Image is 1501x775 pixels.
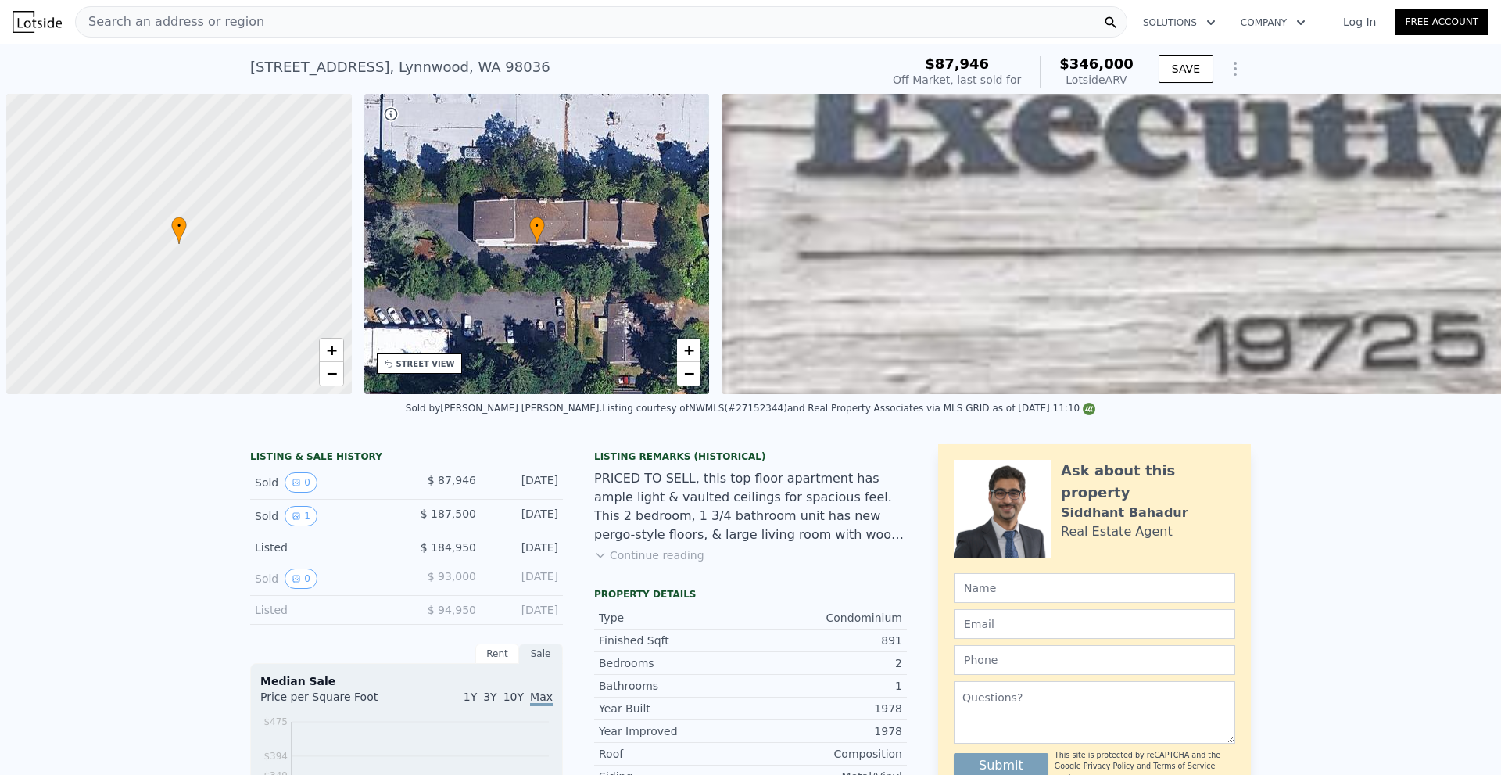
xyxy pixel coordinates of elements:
div: [DATE] [489,540,558,555]
span: $346,000 [1059,56,1134,72]
div: [DATE] [489,602,558,618]
div: 891 [750,633,902,648]
div: LISTING & SALE HISTORY [250,450,563,466]
a: Zoom out [320,362,343,386]
button: View historical data [285,472,317,493]
div: Lotside ARV [1059,72,1134,88]
a: Log In [1324,14,1395,30]
div: PRICED TO SELL, this top floor apartment has ample light & vaulted ceilings for spacious feel. Th... [594,469,907,544]
div: Year Built [599,701,750,716]
span: 10Y [503,691,524,703]
span: • [171,219,187,233]
button: View historical data [285,569,317,589]
a: Zoom in [677,339,700,362]
div: Sale [519,644,563,664]
span: Search an address or region [76,13,264,31]
input: Name [954,573,1235,603]
span: − [684,364,694,383]
img: Lotside [13,11,62,33]
button: Continue reading [594,547,704,563]
span: $ 87,946 [428,474,476,486]
div: • [171,217,187,244]
span: $ 93,000 [428,570,476,583]
button: View historical data [285,506,317,526]
div: Price per Square Foot [260,689,407,714]
span: + [684,340,694,360]
a: Privacy Policy [1084,762,1134,770]
div: Property details [594,588,907,601]
div: Sold [255,506,394,526]
button: Company [1228,9,1318,37]
a: Terms of Service [1153,762,1215,770]
span: $ 184,950 [421,541,476,554]
div: [DATE] [489,569,558,589]
button: Show Options [1220,53,1251,84]
div: Bedrooms [599,655,750,671]
input: Phone [954,645,1235,675]
div: Ask about this property [1061,460,1235,504]
div: Finished Sqft [599,633,750,648]
div: Type [599,610,750,626]
div: • [529,217,545,244]
div: STREET VIEW [396,358,455,370]
div: Composition [750,746,902,762]
div: Year Improved [599,723,750,739]
div: [STREET_ADDRESS] , Lynnwood , WA 98036 [250,56,550,78]
span: Max [530,691,553,706]
span: $ 94,950 [428,604,476,616]
div: [DATE] [489,506,558,526]
div: Real Estate Agent [1061,522,1173,541]
div: 2 [750,655,902,671]
a: Free Account [1395,9,1488,35]
div: Condominium [750,610,902,626]
div: Off Market, last sold for [893,72,1021,88]
span: + [326,340,336,360]
div: Bathrooms [599,678,750,694]
div: Sold [255,472,394,493]
tspan: $475 [263,716,288,727]
div: Listing courtesy of NWMLS (#27152344) and Real Property Associates via MLS GRID as of [DATE] 11:10 [602,403,1095,414]
img: NWMLS Logo [1083,403,1095,415]
div: Rent [475,644,519,664]
span: − [326,364,336,383]
div: Median Sale [260,673,553,689]
div: Sold [255,569,394,589]
span: $ 187,500 [421,508,476,520]
div: Listed [255,540,394,555]
a: Zoom in [320,339,343,362]
tspan: $394 [263,751,288,762]
div: Listing Remarks (Historical) [594,450,907,463]
input: Email [954,609,1235,639]
button: Solutions [1130,9,1228,37]
div: 1978 [750,701,902,716]
div: Sold by [PERSON_NAME] [PERSON_NAME] . [406,403,602,414]
div: Roof [599,746,750,762]
div: [DATE] [489,472,558,493]
div: 1 [750,678,902,694]
span: 1Y [464,691,477,703]
div: Siddhant Bahadur [1061,504,1188,522]
span: $87,946 [925,56,989,72]
a: Zoom out [677,362,700,386]
div: Listed [255,602,394,618]
span: • [529,219,545,233]
span: 3Y [483,691,496,703]
div: 1978 [750,723,902,739]
button: SAVE [1159,55,1213,83]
